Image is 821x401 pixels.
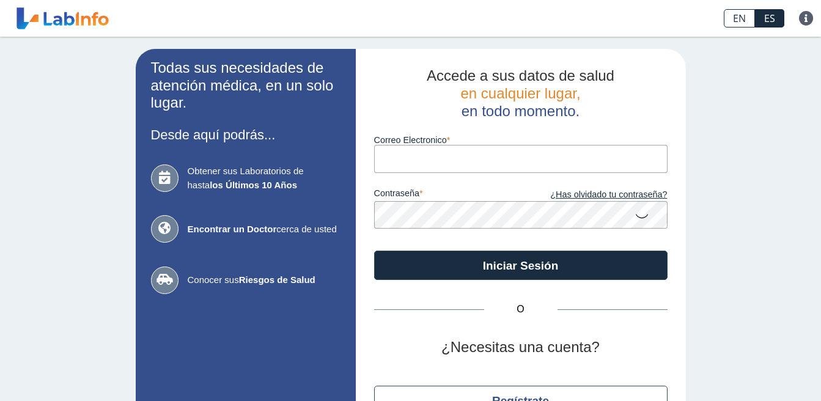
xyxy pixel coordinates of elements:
label: contraseña [374,188,521,202]
b: los Últimos 10 Años [210,180,297,190]
span: en todo momento. [462,103,580,119]
a: ES [755,9,784,28]
b: Riesgos de Salud [239,274,315,285]
span: O [484,302,558,317]
label: Correo Electronico [374,135,668,145]
span: en cualquier lugar, [460,85,580,101]
h2: Todas sus necesidades de atención médica, en un solo lugar. [151,59,341,112]
h3: Desde aquí podrás... [151,127,341,142]
a: ¿Has olvidado tu contraseña? [521,188,668,202]
button: Iniciar Sesión [374,251,668,280]
b: Encontrar un Doctor [188,224,277,234]
span: cerca de usted [188,223,341,237]
span: Obtener sus Laboratorios de hasta [188,164,341,192]
span: Conocer sus [188,273,341,287]
a: EN [724,9,755,28]
span: Accede a sus datos de salud [427,67,614,84]
h2: ¿Necesitas una cuenta? [374,339,668,356]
